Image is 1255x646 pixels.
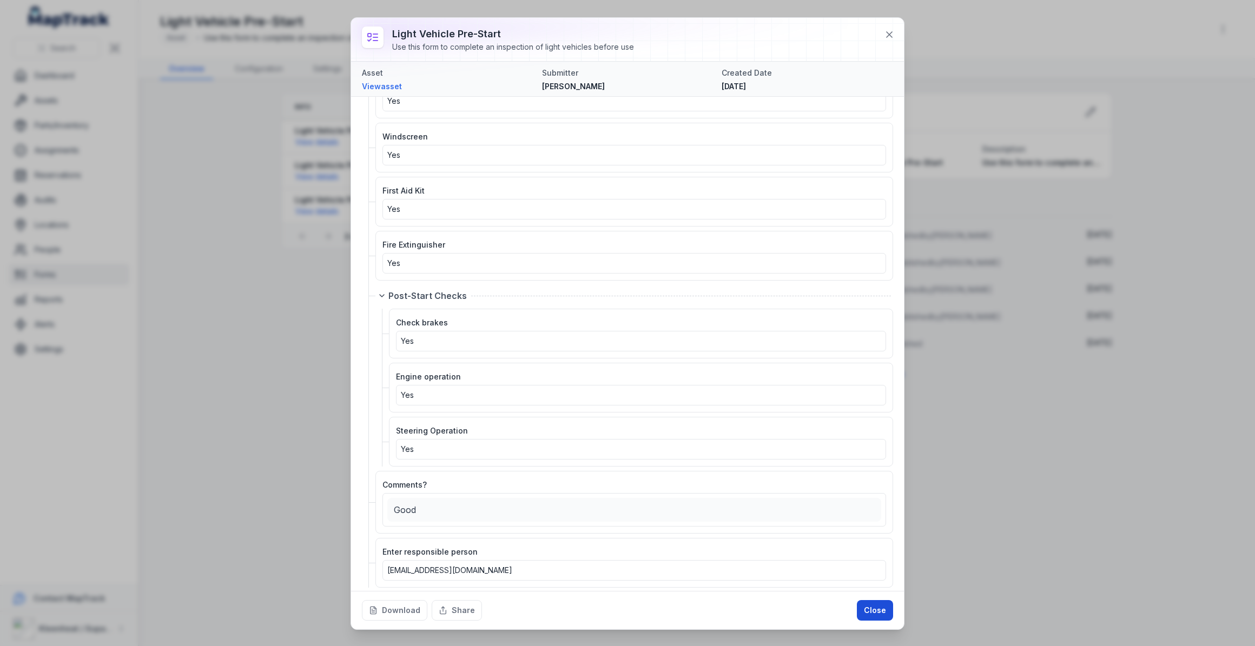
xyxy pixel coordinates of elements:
[722,82,746,91] span: [DATE]
[382,547,478,556] span: Enter responsible person
[394,502,875,517] p: Good
[722,68,772,77] span: Created Date
[542,82,605,91] span: [PERSON_NAME]
[382,132,428,141] span: Windscreen
[401,336,414,345] span: Yes
[396,372,461,381] span: Engine operation
[396,426,468,435] span: Steering Operation
[432,600,482,621] button: Share
[401,390,414,399] span: Yes
[388,289,467,302] span: Post-Start Checks
[542,68,578,77] span: Submitter
[387,96,400,105] span: Yes
[382,480,427,489] span: Comments?
[387,204,400,214] span: Yes
[382,240,445,249] span: Fire Extinguisher
[392,26,634,42] h3: Light Vehicle Pre-Start
[382,186,425,195] span: First Aid Kit
[387,565,512,575] span: [EMAIL_ADDRESS][DOMAIN_NAME]
[857,600,893,621] button: Close
[722,82,746,91] time: 11/04/2025, 10:40:20 am
[387,258,400,268] span: Yes
[362,81,533,92] a: Viewasset
[362,600,427,621] button: Download
[396,318,448,327] span: Check brakes
[392,42,634,52] div: Use this form to complete an inspection of light vehicles before use
[362,68,383,77] span: Asset
[387,150,400,159] span: Yes
[401,444,414,454] span: Yes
